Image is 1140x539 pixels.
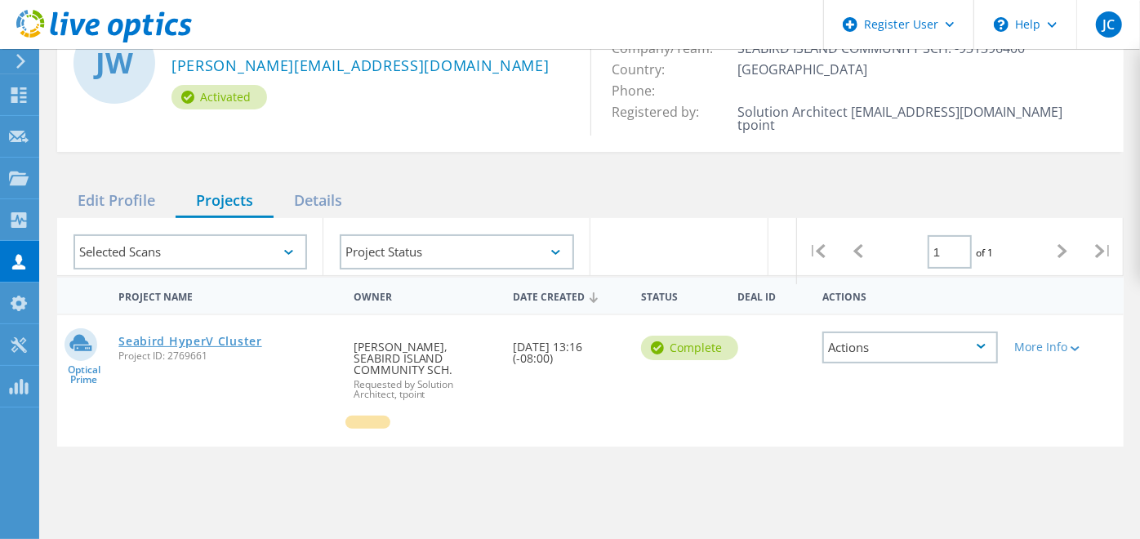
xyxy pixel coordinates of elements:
[994,17,1009,32] svg: \n
[73,234,307,269] div: Selected Scans
[641,336,738,360] div: Complete
[729,280,814,310] div: Deal Id
[345,280,505,310] div: Owner
[354,380,497,399] span: Requested by Solution Architect, tpoint
[505,315,634,381] div: [DATE] 13:16 (-08:00)
[57,365,110,385] span: Optical Prime
[16,34,192,46] a: Live Optics Dashboard
[176,185,274,218] div: Projects
[340,234,573,269] div: Project Status
[822,332,998,363] div: Actions
[1014,341,1083,353] div: More Info
[171,85,267,109] div: Activated
[345,315,505,416] div: [PERSON_NAME], SEABIRD ISLAND COMMUNITY SCH.
[1102,18,1115,31] span: JC
[96,49,133,78] span: JW
[733,59,1107,80] td: [GEOGRAPHIC_DATA]
[733,101,1107,136] td: Solution Architect [EMAIL_ADDRESS][DOMAIN_NAME] tpoint
[612,103,715,121] span: Registered by:
[612,82,671,100] span: Phone:
[171,58,550,75] a: [PERSON_NAME][EMAIL_ADDRESS][DOMAIN_NAME]
[612,60,681,78] span: Country:
[814,280,1006,310] div: Actions
[110,280,345,310] div: Project Name
[1083,218,1124,284] div: |
[976,246,993,260] span: of 1
[505,280,634,311] div: Date Created
[118,351,336,361] span: Project ID: 2769661
[57,185,176,218] div: Edit Profile
[118,336,261,347] a: Seabird HyperV Cluster
[274,185,363,218] div: Details
[633,280,729,310] div: Status
[797,218,838,284] div: |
